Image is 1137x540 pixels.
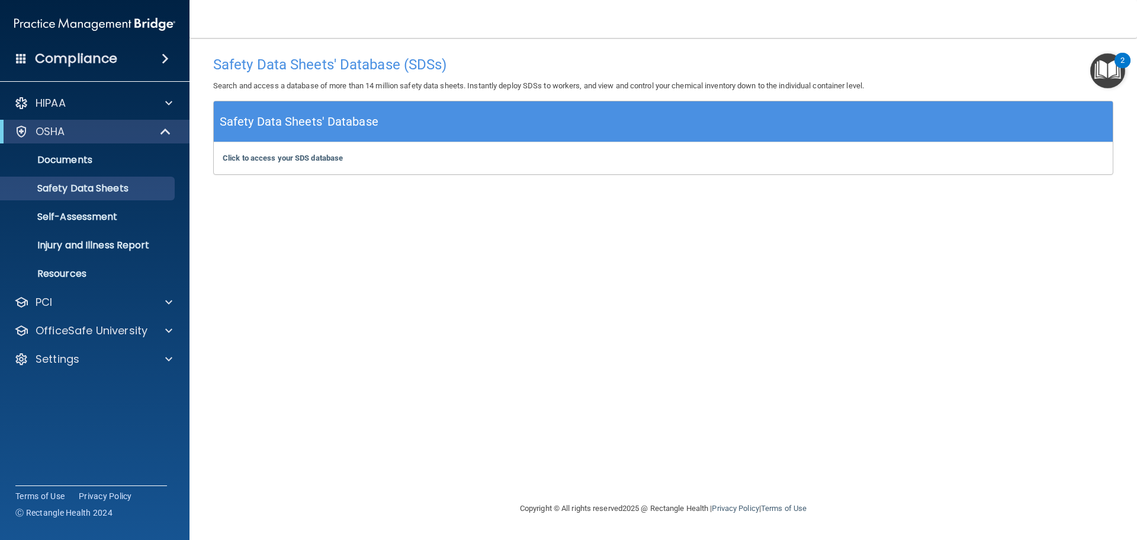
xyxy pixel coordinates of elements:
[14,324,172,338] a: OfficeSafe University
[14,96,172,110] a: HIPAA
[447,490,879,528] div: Copyright © All rights reserved 2025 @ Rectangle Health | |
[14,124,172,139] a: OSHA
[36,96,66,110] p: HIPAA
[761,504,807,513] a: Terms of Use
[36,124,65,139] p: OSHA
[8,154,169,166] p: Documents
[213,57,1113,72] h4: Safety Data Sheets' Database (SDSs)
[213,79,1113,93] p: Search and access a database of more than 14 million safety data sheets. Instantly deploy SDSs to...
[1090,53,1125,88] button: Open Resource Center, 2 new notifications
[220,111,378,132] h5: Safety Data Sheets' Database
[1120,60,1125,76] div: 2
[36,295,52,309] p: PCI
[223,154,343,162] a: Click to access your SDS database
[14,12,175,36] img: PMB logo
[8,183,169,194] p: Safety Data Sheets
[79,490,132,502] a: Privacy Policy
[8,211,169,223] p: Self-Assessment
[35,50,117,67] h4: Compliance
[712,504,759,513] a: Privacy Policy
[14,352,172,366] a: Settings
[36,324,147,338] p: OfficeSafe University
[15,507,113,519] span: Ⓒ Rectangle Health 2024
[36,352,79,366] p: Settings
[8,268,169,280] p: Resources
[14,295,172,309] a: PCI
[932,456,1123,503] iframe: Drift Widget Chat Controller
[8,239,169,251] p: Injury and Illness Report
[15,490,65,502] a: Terms of Use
